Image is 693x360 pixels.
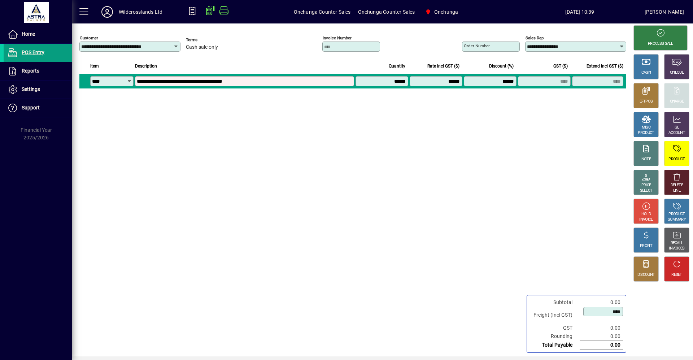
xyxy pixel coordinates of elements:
div: EFTPOS [640,99,653,104]
td: Subtotal [530,298,580,307]
td: Freight (Incl GST) [530,307,580,324]
td: 0.00 [580,298,623,307]
a: Support [4,99,72,117]
span: Terms [186,38,229,42]
a: Home [4,25,72,43]
div: CHEQUE [670,70,684,75]
span: Cash sale only [186,44,218,50]
span: Support [22,105,40,110]
div: HOLD [641,212,651,217]
span: Onehunga Counter Sales [358,6,415,18]
td: 0.00 [580,324,623,332]
div: ACCOUNT [668,130,685,136]
div: CHARGE [670,99,684,104]
td: Rounding [530,332,580,341]
div: RECALL [671,240,683,246]
td: GST [530,324,580,332]
mat-label: Invoice number [323,35,352,40]
div: PROFIT [640,243,652,249]
span: Settings [22,86,40,92]
div: PRICE [641,183,651,188]
span: Item [90,62,99,70]
div: PROCESS SALE [648,41,673,47]
span: Onehunga [422,5,461,18]
span: Home [22,31,35,37]
div: [PERSON_NAME] [645,6,684,18]
div: CASH [641,70,651,75]
td: Total Payable [530,341,580,350]
span: Description [135,62,157,70]
mat-label: Sales rep [526,35,544,40]
div: GL [675,125,679,130]
div: PRODUCT [638,130,654,136]
div: Wildcrosslands Ltd [119,6,162,18]
div: SUMMARY [668,217,686,222]
span: Rate incl GST ($) [427,62,459,70]
div: PRODUCT [668,212,685,217]
a: Settings [4,81,72,99]
span: Discount (%) [489,62,514,70]
div: SELECT [640,188,653,194]
span: [DATE] 10:39 [515,6,644,18]
td: 0.00 [580,341,623,350]
div: MISC [642,125,650,130]
mat-label: Customer [80,35,98,40]
div: PRODUCT [668,157,685,162]
div: DISCOUNT [637,272,655,278]
div: INVOICES [669,246,684,251]
div: NOTE [641,157,651,162]
span: POS Entry [22,49,44,55]
span: Onehunga Counter Sales [294,6,351,18]
button: Profile [96,5,119,18]
div: LINE [673,188,680,194]
div: INVOICE [639,217,653,222]
span: Reports [22,68,39,74]
div: RESET [671,272,682,278]
span: Extend incl GST ($) [587,62,623,70]
a: Reports [4,62,72,80]
div: DELETE [671,183,683,188]
td: 0.00 [580,332,623,341]
mat-label: Order number [464,43,490,48]
span: Quantity [389,62,405,70]
span: GST ($) [553,62,568,70]
span: Onehunga [434,6,458,18]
